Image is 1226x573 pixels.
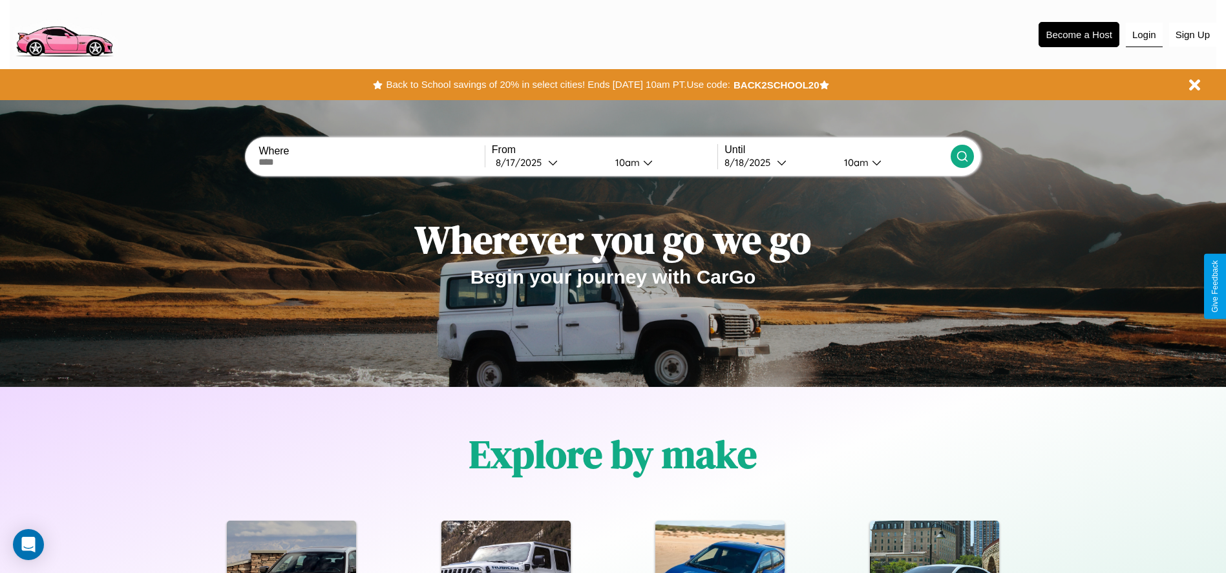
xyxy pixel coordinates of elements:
label: Where [259,145,484,157]
button: Back to School savings of 20% in select cities! Ends [DATE] 10am PT.Use code: [383,76,733,94]
img: logo [10,6,118,60]
div: 10am [609,156,643,169]
label: Until [724,144,950,156]
button: 10am [834,156,951,169]
b: BACK2SCHOOL20 [734,79,819,90]
button: Become a Host [1039,22,1119,47]
button: 10am [605,156,718,169]
div: 8 / 18 / 2025 [724,156,777,169]
button: Login [1126,23,1163,47]
div: Give Feedback [1210,260,1220,313]
button: Sign Up [1169,23,1216,47]
label: From [492,144,717,156]
div: Open Intercom Messenger [13,529,44,560]
h1: Explore by make [469,428,757,481]
div: 8 / 17 / 2025 [496,156,548,169]
div: 10am [838,156,872,169]
button: 8/17/2025 [492,156,605,169]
